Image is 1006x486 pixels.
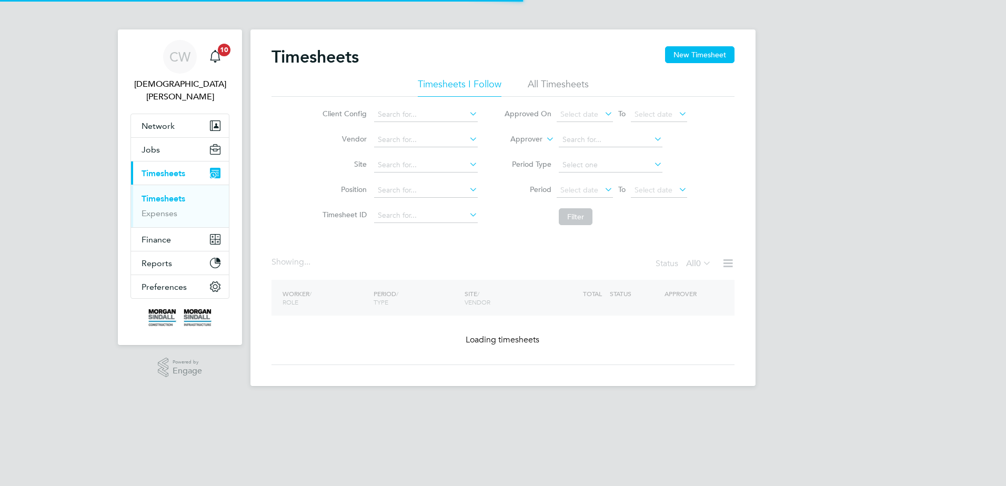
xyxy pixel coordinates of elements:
[130,78,229,103] span: Christian Wall
[504,185,551,194] label: Period
[319,210,367,219] label: Timesheet ID
[319,109,367,118] label: Client Config
[560,185,598,195] span: Select date
[656,257,713,271] div: Status
[142,258,172,268] span: Reports
[615,183,629,196] span: To
[131,114,229,137] button: Network
[304,257,310,267] span: ...
[131,138,229,161] button: Jobs
[131,251,229,275] button: Reports
[271,257,313,268] div: Showing
[686,258,711,269] label: All
[319,134,367,144] label: Vendor
[131,161,229,185] button: Timesheets
[142,145,160,155] span: Jobs
[635,185,672,195] span: Select date
[173,358,202,367] span: Powered by
[142,168,185,178] span: Timesheets
[504,109,551,118] label: Approved On
[319,159,367,169] label: Site
[142,121,175,131] span: Network
[142,282,187,292] span: Preferences
[504,159,551,169] label: Period Type
[559,133,662,147] input: Search for...
[173,367,202,376] span: Engage
[495,134,542,145] label: Approver
[118,29,242,345] nav: Main navigation
[169,50,190,64] span: CW
[615,107,629,120] span: To
[271,46,359,67] h2: Timesheets
[205,40,226,74] a: 10
[130,40,229,103] a: CW[DEMOGRAPHIC_DATA][PERSON_NAME]
[148,309,212,326] img: morgansindall-logo-retina.png
[418,78,501,97] li: Timesheets I Follow
[131,228,229,251] button: Finance
[142,194,185,204] a: Timesheets
[158,358,203,378] a: Powered byEngage
[374,107,478,122] input: Search for...
[142,235,171,245] span: Finance
[131,185,229,227] div: Timesheets
[374,133,478,147] input: Search for...
[528,78,589,97] li: All Timesheets
[559,158,662,173] input: Select one
[665,46,735,63] button: New Timesheet
[559,208,592,225] button: Filter
[560,109,598,119] span: Select date
[635,109,672,119] span: Select date
[142,208,177,218] a: Expenses
[130,309,229,326] a: Go to home page
[696,258,701,269] span: 0
[131,275,229,298] button: Preferences
[218,44,230,56] span: 10
[374,183,478,198] input: Search for...
[374,208,478,223] input: Search for...
[319,185,367,194] label: Position
[374,158,478,173] input: Search for...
